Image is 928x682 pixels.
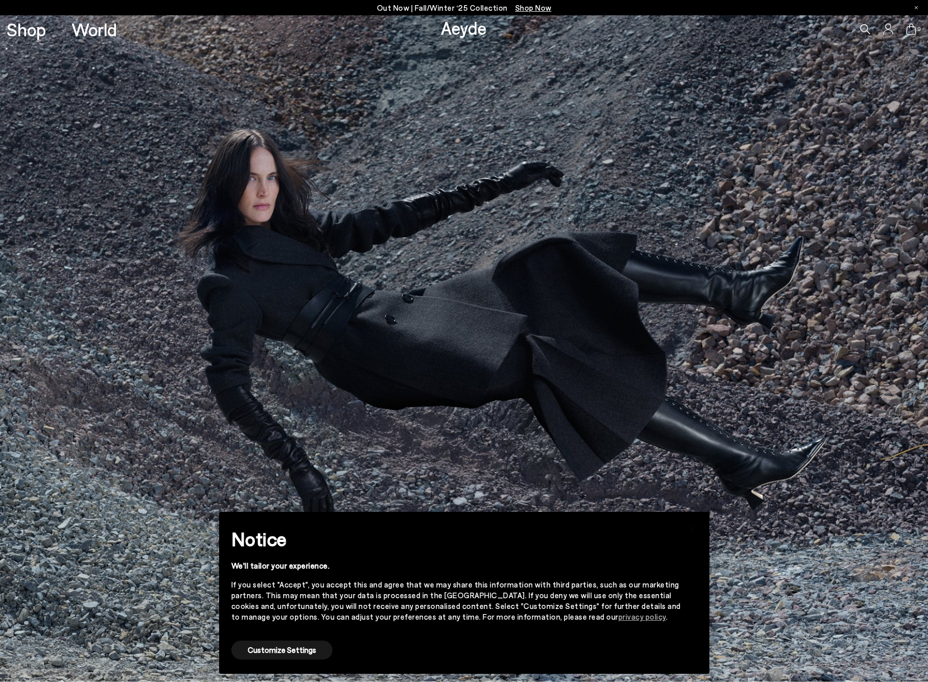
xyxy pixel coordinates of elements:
[231,560,681,571] div: We'll tailor your experience.
[231,579,681,622] div: If you select "Accept", you accept this and agree that we may share this information with third p...
[231,526,681,552] h2: Notice
[231,641,332,660] button: Customize Settings
[618,612,666,621] a: privacy policy
[681,515,705,539] button: Close this notice
[689,520,697,534] span: ×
